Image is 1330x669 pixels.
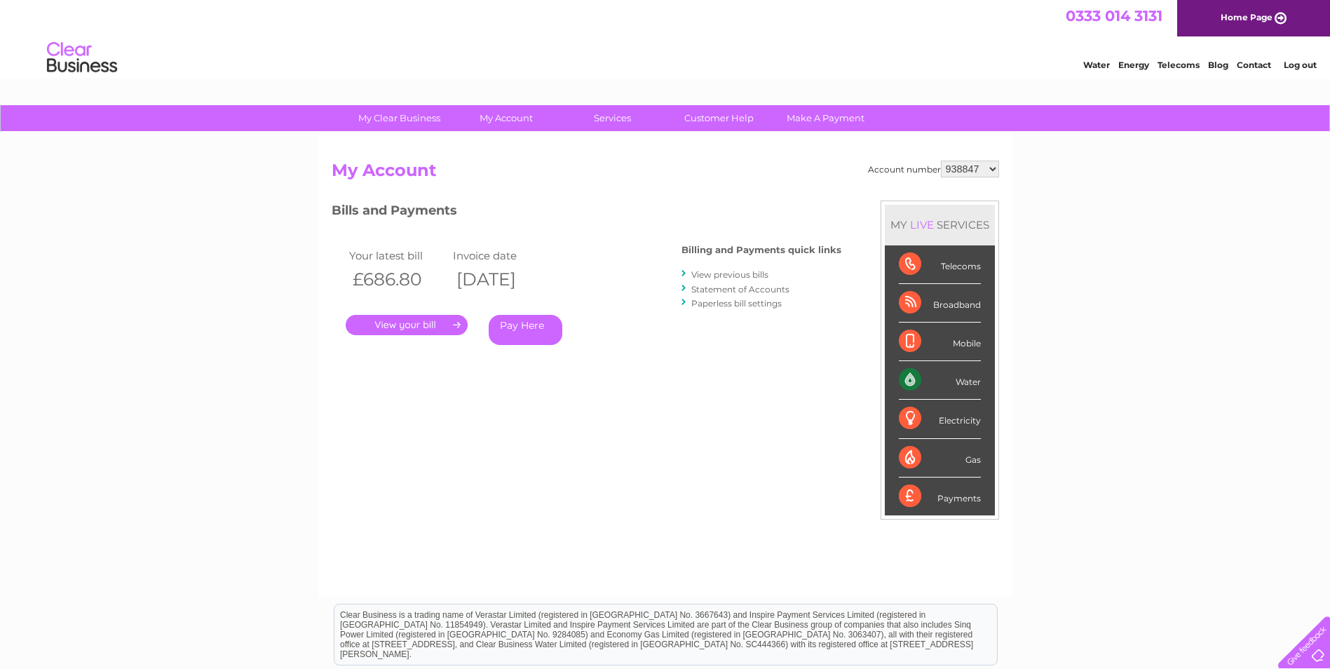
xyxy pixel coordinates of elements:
[1158,60,1200,70] a: Telecoms
[489,315,562,345] a: Pay Here
[449,265,554,294] th: [DATE]
[1208,60,1228,70] a: Blog
[681,245,841,255] h4: Billing and Payments quick links
[768,105,883,131] a: Make A Payment
[1118,60,1149,70] a: Energy
[332,161,999,187] h2: My Account
[1066,7,1162,25] a: 0333 014 3131
[448,105,564,131] a: My Account
[691,284,789,295] a: Statement of Accounts
[868,161,999,177] div: Account number
[899,284,981,323] div: Broadband
[691,269,768,280] a: View previous bills
[899,439,981,478] div: Gas
[46,36,118,79] img: logo.png
[555,105,670,131] a: Services
[341,105,457,131] a: My Clear Business
[332,201,841,225] h3: Bills and Payments
[899,323,981,361] div: Mobile
[1237,60,1271,70] a: Contact
[449,246,554,265] td: Invoice date
[346,246,450,265] td: Your latest bill
[334,8,997,68] div: Clear Business is a trading name of Verastar Limited (registered in [GEOGRAPHIC_DATA] No. 3667643...
[661,105,777,131] a: Customer Help
[691,298,782,309] a: Paperless bill settings
[1284,60,1317,70] a: Log out
[899,245,981,284] div: Telecoms
[899,400,981,438] div: Electricity
[346,265,450,294] th: £686.80
[899,361,981,400] div: Water
[1083,60,1110,70] a: Water
[346,315,468,335] a: .
[899,478,981,515] div: Payments
[907,218,937,231] div: LIVE
[885,205,995,245] div: MY SERVICES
